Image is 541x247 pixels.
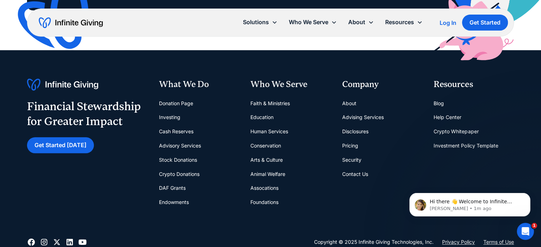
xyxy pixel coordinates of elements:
[517,223,534,240] iframe: Intercom live chat
[399,178,541,228] iframe: Intercom notifications message
[27,137,94,153] a: Get Started [DATE]
[159,153,197,167] a: Stock Donations
[243,17,269,27] div: Solutions
[159,124,193,139] a: Cash Reserves
[250,153,283,167] a: Arts & Culture
[159,79,239,91] div: What We Do
[250,181,279,195] a: Assocations
[342,96,356,111] a: About
[434,139,498,153] a: Investment Policy Template
[250,124,288,139] a: Human Services
[434,110,461,124] a: Help Center
[250,139,281,153] a: Conservation
[440,18,456,27] a: Log In
[462,15,508,31] a: Get Started
[250,79,331,91] div: Who We Serve
[434,124,478,139] a: Crypto Whitepaper
[159,181,185,195] a: DAF Grants
[348,17,365,27] div: About
[434,96,444,111] a: Blog
[39,17,103,28] a: home
[442,238,475,246] a: Privacy Policy
[342,153,361,167] a: Security
[250,96,290,111] a: Faith & Ministries
[531,223,537,229] span: 1
[342,79,423,91] div: Company
[342,124,368,139] a: Disclosures
[250,167,285,181] a: Animal Welfare
[343,15,380,30] div: About
[385,17,414,27] div: Resources
[27,99,141,129] div: Financial Stewardship for Greater Impact
[283,15,343,30] div: Who We Serve
[342,110,384,124] a: Advising Services
[440,20,456,26] div: Log In
[159,139,201,153] a: Advisory Services
[159,195,189,209] a: Endowments
[289,17,328,27] div: Who We Serve
[159,96,193,111] a: Donation Page
[159,110,180,124] a: Investing
[237,15,283,30] div: Solutions
[314,238,434,246] div: Copyright © 2025 Infinite Giving Technologies, Inc.
[434,79,514,91] div: Resources
[342,139,358,153] a: Pricing
[380,15,428,30] div: Resources
[159,167,199,181] a: Crypto Donations
[483,238,514,246] a: Terms of Use
[250,195,279,209] a: Foundations
[250,110,274,124] a: Education
[342,167,368,181] a: Contact Us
